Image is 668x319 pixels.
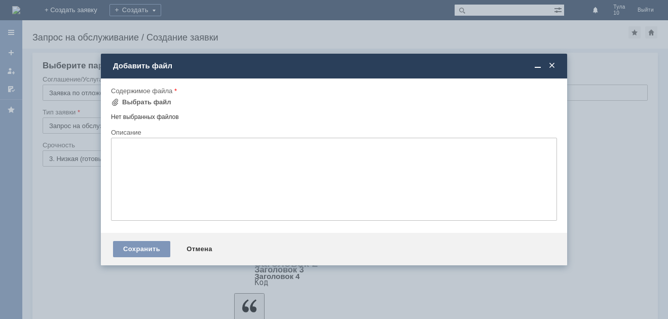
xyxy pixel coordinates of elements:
[122,98,171,106] div: Выбрать файл
[113,61,557,70] div: Добавить файл
[547,61,557,70] span: Закрыть
[111,88,555,94] div: Содержимое файла
[111,129,555,136] div: Описание
[533,61,543,70] span: Свернуть (Ctrl + M)
[111,109,557,121] div: Нет выбранных файлов
[4,4,148,20] div: Прошу удалить оч за 12.08. Заранее спасибо!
